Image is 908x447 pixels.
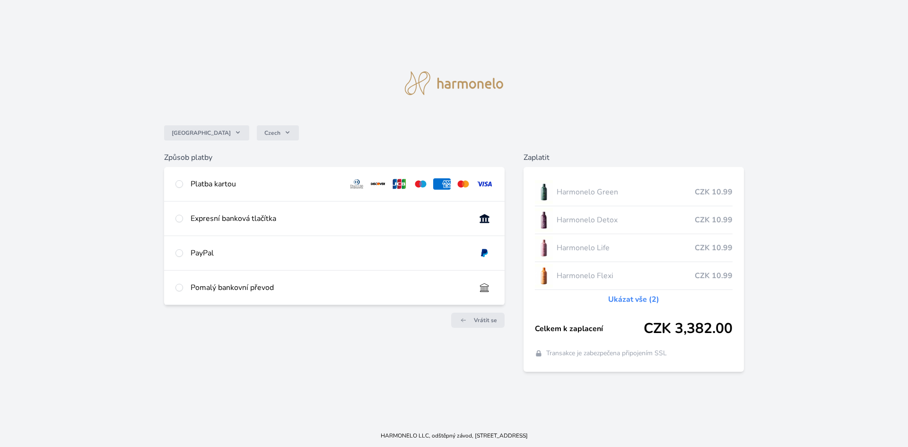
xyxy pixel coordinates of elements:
button: Czech [257,125,299,140]
img: visa.svg [476,178,493,190]
span: Harmonelo Flexi [557,270,695,281]
div: Platba kartou [191,178,341,190]
a: Ukázat vše (2) [608,294,659,305]
img: CLEAN_FLEXI_se_stinem_x-hi_(1)-lo.jpg [535,264,553,288]
span: CZK 10.99 [695,242,733,254]
span: CZK 3,382.00 [644,320,733,337]
span: CZK 10.99 [695,214,733,226]
a: Vrátit se [451,313,505,328]
img: bankTransfer_IBAN.svg [476,282,493,293]
img: onlineBanking_CZ.svg [476,213,493,224]
span: CZK 10.99 [695,270,733,281]
span: Harmonelo Detox [557,214,695,226]
img: jcb.svg [391,178,408,190]
button: [GEOGRAPHIC_DATA] [164,125,249,140]
img: CLEAN_GREEN_se_stinem_x-lo.jpg [535,180,553,204]
span: Celkem k zaplacení [535,323,644,334]
h6: Způsob platby [164,152,505,163]
img: discover.svg [369,178,387,190]
img: DETOX_se_stinem_x-lo.jpg [535,208,553,232]
span: Vrátit se [474,316,497,324]
div: PayPal [191,247,468,259]
h6: Zaplatit [524,152,744,163]
span: Czech [264,129,280,137]
span: Harmonelo Green [557,186,695,198]
img: amex.svg [433,178,451,190]
span: Harmonelo Life [557,242,695,254]
img: logo.svg [405,71,503,95]
img: CLEAN_LIFE_se_stinem_x-lo.jpg [535,236,553,260]
img: diners.svg [348,178,366,190]
span: CZK 10.99 [695,186,733,198]
img: paypal.svg [476,247,493,259]
div: Expresní banková tlačítka [191,213,468,224]
span: Transakce je zabezpečena připojením SSL [546,349,667,358]
img: mc.svg [454,178,472,190]
img: maestro.svg [412,178,429,190]
span: [GEOGRAPHIC_DATA] [172,129,231,137]
div: Pomalý bankovní převod [191,282,468,293]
